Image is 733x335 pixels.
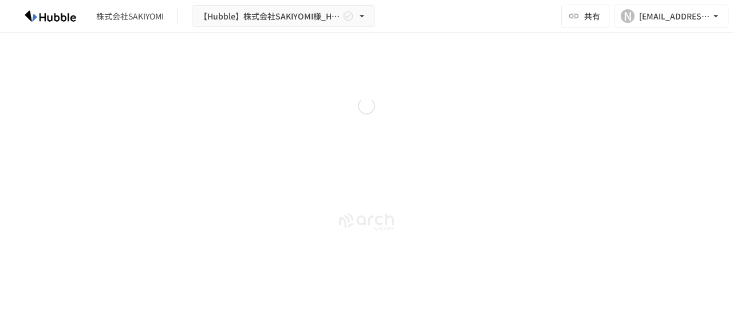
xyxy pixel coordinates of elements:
[584,10,600,22] span: 共有
[192,5,375,27] button: 【Hubble】株式会社SAKIYOMI様_Hubbleトライアル導入資料
[199,9,340,23] span: 【Hubble】株式会社SAKIYOMI様_Hubbleトライアル導入資料
[96,10,164,22] div: 株式会社SAKIYOMI
[14,7,87,25] img: HzDRNkGCf7KYO4GfwKnzITak6oVsp5RHeZBEM1dQFiQ
[639,9,710,23] div: [EMAIL_ADDRESS][DOMAIN_NAME]
[614,5,728,27] button: N[EMAIL_ADDRESS][DOMAIN_NAME]
[621,9,635,23] div: N
[561,5,609,27] button: 共有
